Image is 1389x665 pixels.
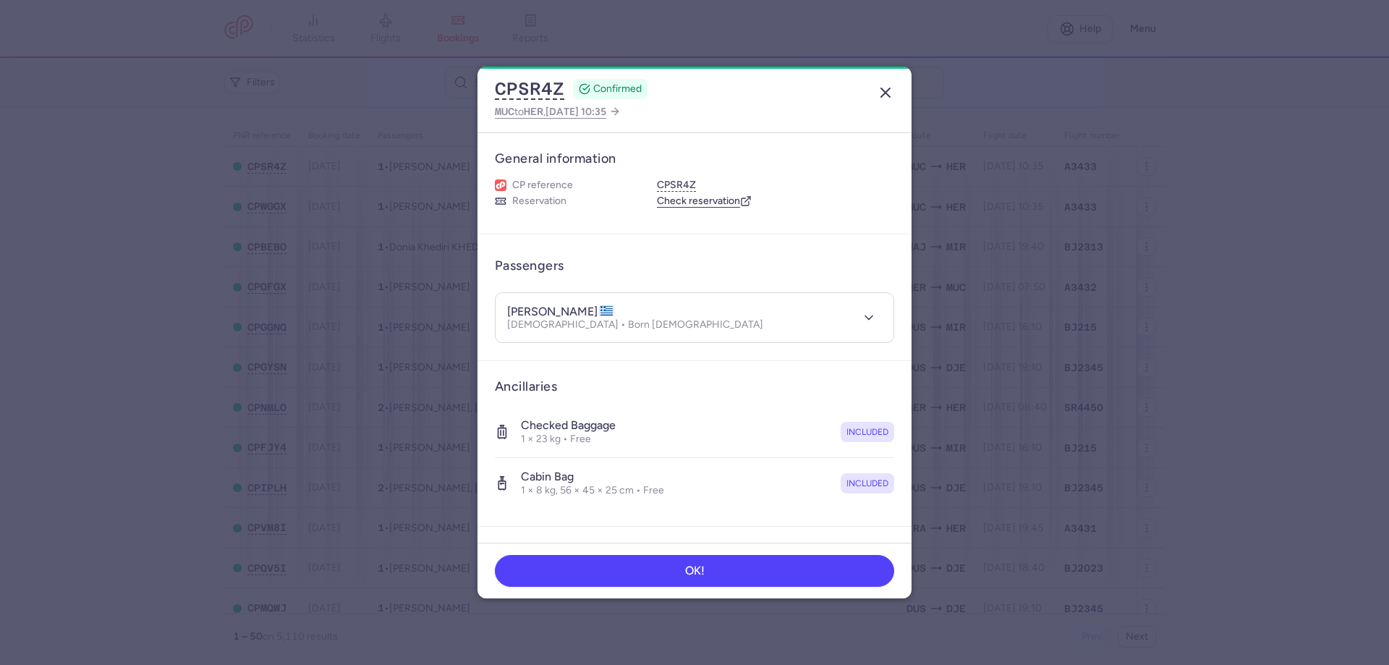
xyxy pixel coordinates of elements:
[685,564,705,577] span: OK!
[507,305,614,319] h4: [PERSON_NAME]
[521,484,664,497] p: 1 × 8 kg, 56 × 45 × 25 cm • Free
[521,433,616,446] p: 1 × 23 kg • Free
[495,151,894,167] h3: General information
[495,103,606,121] span: to ,
[846,425,888,439] span: included
[593,82,642,96] span: CONFIRMED
[512,195,566,208] span: Reservation
[495,555,894,587] button: OK!
[657,195,752,208] a: Check reservation
[495,378,894,395] h3: Ancillaries
[545,106,606,118] span: [DATE] 10:35
[521,418,616,433] h4: Checked baggage
[495,103,621,121] a: MUCtoHER,[DATE] 10:35
[524,106,543,117] span: HER
[657,179,696,192] button: CPSR4Z
[507,319,763,331] p: [DEMOGRAPHIC_DATA] • Born [DEMOGRAPHIC_DATA]
[521,470,664,484] h4: Cabin bag
[495,106,514,117] span: MUC
[846,476,888,491] span: included
[495,258,564,274] h3: Passengers
[495,78,564,100] button: CPSR4Z
[495,179,506,191] figure: 1L airline logo
[512,179,573,192] span: CP reference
